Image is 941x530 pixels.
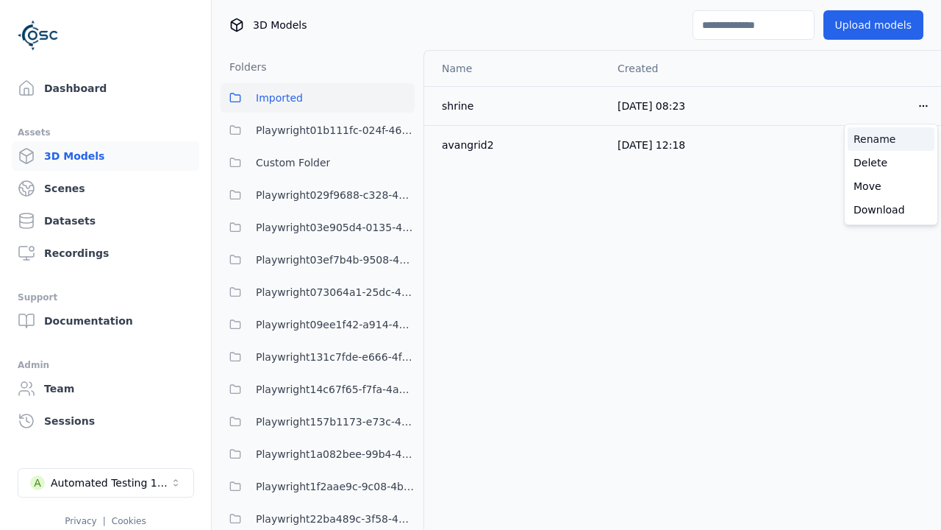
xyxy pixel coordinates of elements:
[848,151,934,174] a: Delete
[848,174,934,198] a: Move
[848,127,934,151] a: Rename
[848,198,934,222] a: Download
